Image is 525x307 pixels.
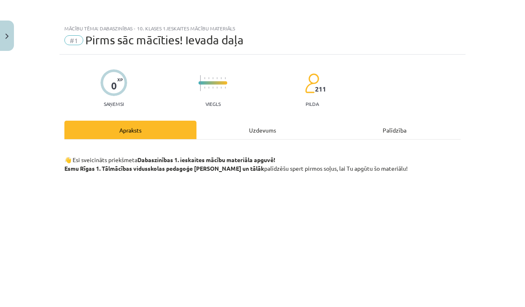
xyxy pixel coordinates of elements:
[117,77,123,82] span: XP
[196,121,329,139] div: Uzdevums
[200,75,201,91] img: icon-long-line-d9ea69661e0d244f92f715978eff75569469978d946b2353a9bb055b3ed8787d.svg
[64,147,461,173] p: 👋 Esi sveicināts priekšmeta palīdzēšu spert pirmos soļus, lai Tu apgūtu šo materiālu!
[221,77,221,79] img: icon-short-line-57e1e144782c952c97e751825c79c345078a6d821885a25fce030b3d8c18986b.svg
[64,121,196,139] div: Apraksts
[329,121,461,139] div: Palīdzība
[85,33,244,47] span: Pirms sāc mācīties! Ievada daļa
[64,25,461,31] div: Mācību tēma: Dabaszinības - 10. klases 1.ieskaites mācību materiāls
[137,156,173,163] strong: Dabaszinības
[305,73,319,94] img: students-c634bb4e5e11cddfef0936a35e636f08e4e9abd3cc4e673bd6f9a4125e45ecb1.svg
[204,87,205,89] img: icon-short-line-57e1e144782c952c97e751825c79c345078a6d821885a25fce030b3d8c18986b.svg
[100,101,127,107] p: Saņemsi
[5,34,9,39] img: icon-close-lesson-0947bae3869378f0d4975bcd49f059093ad1ed9edebbc8119c70593378902aed.svg
[208,77,209,79] img: icon-short-line-57e1e144782c952c97e751825c79c345078a6d821885a25fce030b3d8c18986b.svg
[208,87,209,89] img: icon-short-line-57e1e144782c952c97e751825c79c345078a6d821885a25fce030b3d8c18986b.svg
[221,87,221,89] img: icon-short-line-57e1e144782c952c97e751825c79c345078a6d821885a25fce030b3d8c18986b.svg
[306,101,319,107] p: pilda
[204,77,205,79] img: icon-short-line-57e1e144782c952c97e751825c79c345078a6d821885a25fce030b3d8c18986b.svg
[225,87,226,89] img: icon-short-line-57e1e144782c952c97e751825c79c345078a6d821885a25fce030b3d8c18986b.svg
[225,77,226,79] img: icon-short-line-57e1e144782c952c97e751825c79c345078a6d821885a25fce030b3d8c18986b.svg
[111,80,117,92] div: 0
[205,101,221,107] p: Viegls
[64,35,83,45] span: #1
[315,85,326,93] span: 211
